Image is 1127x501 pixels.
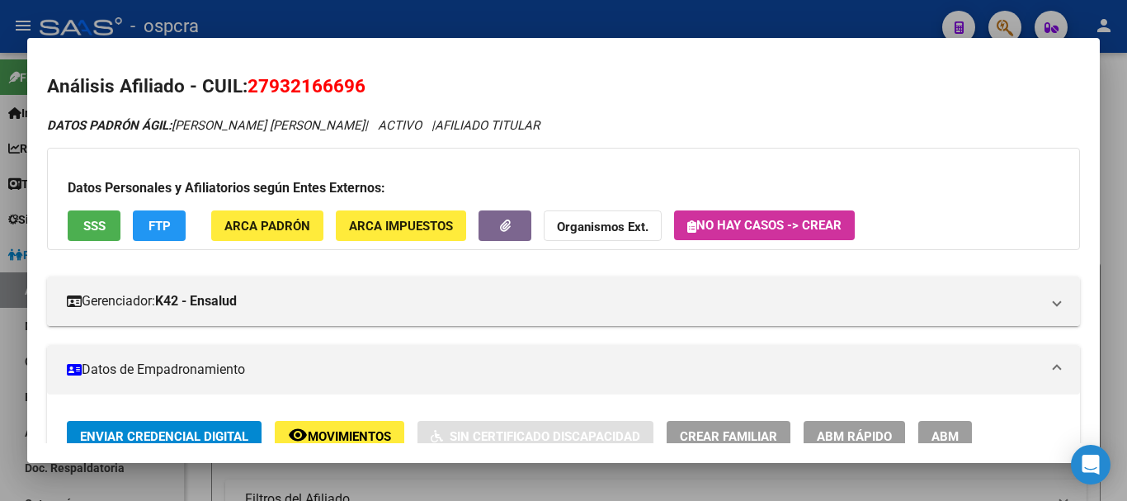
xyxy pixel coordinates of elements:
span: No hay casos -> Crear [687,218,842,233]
mat-expansion-panel-header: Gerenciador:K42 - Ensalud [47,276,1080,326]
mat-panel-title: Datos de Empadronamiento [67,360,1040,380]
div: Open Intercom Messenger [1071,445,1110,484]
span: AFILIADO TITULAR [435,118,540,133]
button: Organismos Ext. [544,210,662,241]
button: No hay casos -> Crear [674,210,855,240]
mat-panel-title: Gerenciador: [67,291,1040,311]
i: | ACTIVO | [47,118,540,133]
button: FTP [133,210,186,241]
span: Sin Certificado Discapacidad [450,429,640,444]
span: FTP [149,219,171,234]
button: Enviar Credencial Digital [67,421,262,451]
span: Crear Familiar [680,429,777,444]
h3: Datos Personales y Afiliatorios según Entes Externos: [68,178,1059,198]
span: ARCA Impuestos [349,219,453,234]
span: ABM Rápido [817,429,892,444]
strong: K42 - Ensalud [155,291,237,311]
span: SSS [83,219,106,234]
button: SSS [68,210,120,241]
strong: DATOS PADRÓN ÁGIL: [47,118,172,133]
button: Sin Certificado Discapacidad [417,421,653,451]
span: 27932166696 [248,75,365,97]
mat-expansion-panel-header: Datos de Empadronamiento [47,345,1080,395]
button: Crear Familiar [667,421,790,451]
span: [PERSON_NAME] [PERSON_NAME] [47,118,365,133]
button: ARCA Padrón [211,210,323,241]
span: Enviar Credencial Digital [80,429,248,444]
span: ABM [931,429,959,444]
span: ARCA Padrón [224,219,310,234]
button: ARCA Impuestos [336,210,466,241]
h2: Análisis Afiliado - CUIL: [47,73,1080,101]
button: Movimientos [275,421,404,451]
strong: Organismos Ext. [557,220,648,234]
button: ABM [918,421,972,451]
button: ABM Rápido [804,421,905,451]
mat-icon: remove_red_eye [288,425,308,445]
span: Movimientos [308,429,391,444]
